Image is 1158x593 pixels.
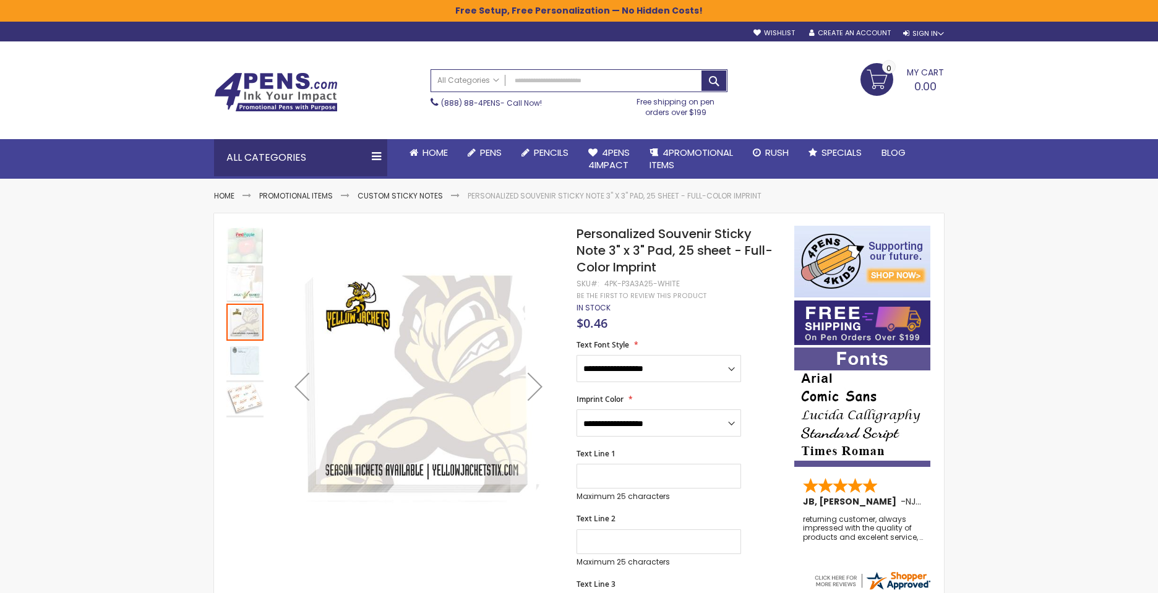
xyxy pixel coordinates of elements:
[422,146,448,159] span: Home
[872,139,916,166] a: Blog
[881,146,906,159] span: Blog
[512,139,578,166] a: Pencils
[226,226,265,264] div: Personalized Souvenir Sticky Note 3" x 3" Pad, 25 sheet - Full-Color Imprint
[640,139,743,179] a: 4PROMOTIONALITEMS
[901,495,1008,508] span: - ,
[906,495,921,508] span: NJ
[226,227,264,264] img: Personalized Souvenir Sticky Note 3" x 3" Pad, 25 sheet - Full-Color Imprint
[510,226,560,547] div: Next
[821,146,862,159] span: Specials
[226,341,265,379] div: Personalized Souvenir Sticky Note 3" x 3" Pad, 25 sheet - Full-Color Imprint
[226,342,264,379] img: Personalized Souvenir Sticky Note 3" x 3" Pad, 25 sheet - Full-Color Imprint
[624,92,728,117] div: Free shipping on pen orders over $199
[809,28,891,38] a: Create an Account
[534,146,568,159] span: Pencils
[578,139,640,179] a: 4Pens4impact
[431,70,505,90] a: All Categories
[860,63,944,94] a: 0.00 0
[214,190,234,201] a: Home
[458,139,512,166] a: Pens
[813,570,932,592] img: 4pens.com widget logo
[577,225,773,276] span: Personalized Souvenir Sticky Note 3" x 3" Pad, 25 sheet - Full-Color Imprint
[226,382,264,416] img: Personalized Souvenir Sticky Note 3" x 3" Pad, 25 sheet - Full-Color Imprint
[577,303,611,313] div: Availability
[577,339,629,350] span: Text Font Style
[259,190,333,201] a: Promotional Items
[226,264,265,302] div: Personalized Souvenir Sticky Note 3" x 3" Pad, 25 sheet - Full-Color Imprint
[794,226,930,297] img: 4pens 4 kids
[480,146,502,159] span: Pens
[765,146,789,159] span: Rush
[799,139,872,166] a: Specials
[226,379,264,417] div: Personalized Souvenir Sticky Note 3" x 3" Pad, 25 sheet - Full-Color Imprint
[650,146,733,171] span: 4PROMOTIONAL ITEMS
[441,98,500,108] a: (888) 88-4PENS
[214,72,338,112] img: 4Pens Custom Pens and Promotional Products
[577,492,741,501] p: Maximum 25 characters
[277,244,560,526] img: Personalized Souvenir Sticky Note 3" x 3" Pad, 25 sheet - Full-Color Imprint
[577,394,624,404] span: Imprint Color
[441,98,542,108] span: - Call Now!
[886,62,891,74] span: 0
[437,75,499,85] span: All Categories
[903,29,944,38] div: Sign In
[214,139,387,176] div: All Categories
[577,513,615,524] span: Text Line 2
[577,291,706,301] a: Be the first to review this product
[794,301,930,345] img: Free shipping on orders over $199
[277,226,327,547] div: Previous
[914,79,937,94] span: 0.00
[577,278,599,289] strong: SKU
[226,265,264,302] img: Personalized Souvenir Sticky Note 3" x 3" Pad, 25 sheet - Full-Color Imprint
[468,191,761,201] li: Personalized Souvenir Sticky Note 3" x 3" Pad, 25 sheet - Full-Color Imprint
[400,139,458,166] a: Home
[604,279,680,289] div: 4PK-P3A3A25-WHITE
[588,146,630,171] span: 4Pens 4impact
[794,348,930,467] img: font-personalization-examples
[803,495,901,508] span: JB, [PERSON_NAME]
[577,315,607,331] span: $0.46
[358,190,443,201] a: Custom Sticky Notes
[577,579,615,589] span: Text Line 3
[577,302,611,313] span: In stock
[803,515,923,542] div: returning customer, always impressed with the quality of products and excelent service, will retu...
[743,139,799,166] a: Rush
[753,28,795,38] a: Wishlist
[577,557,741,567] p: Maximum 25 characters
[226,302,265,341] div: Personalized Souvenir Sticky Note 3" x 3" Pad, 25 sheet - Full-Color Imprint
[577,448,615,459] span: Text Line 1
